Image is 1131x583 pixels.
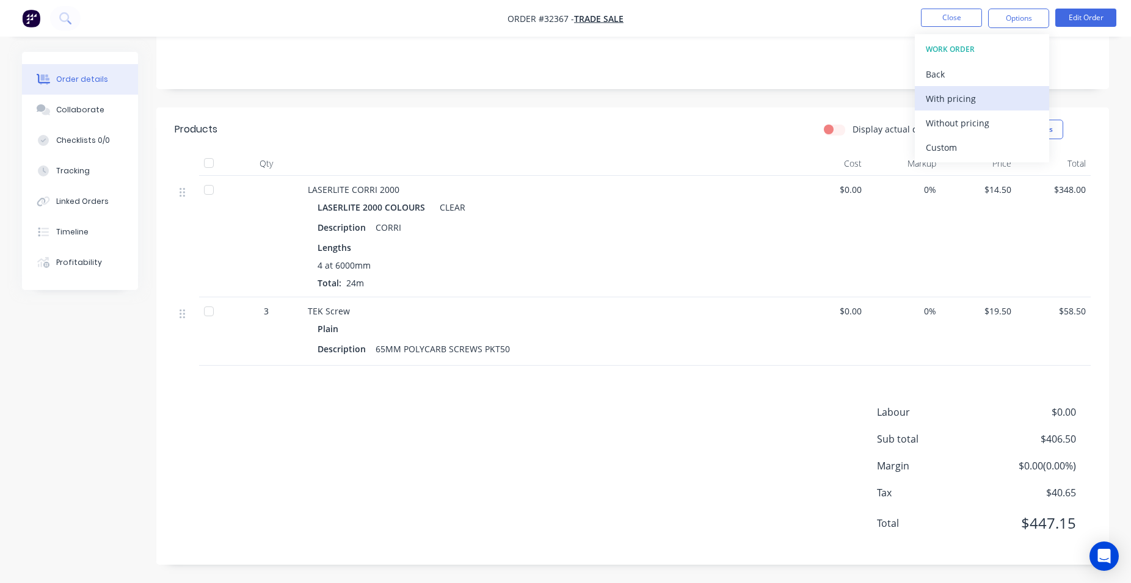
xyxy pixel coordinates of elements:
[230,151,303,176] div: Qty
[56,257,102,268] div: Profitability
[1055,9,1116,27] button: Edit Order
[915,135,1049,159] button: Custom
[926,90,1038,107] div: With pricing
[574,13,624,24] a: TRADE SALE
[308,184,399,195] span: LASERLITE CORRI 2000
[988,9,1049,28] button: Options
[986,485,1076,500] span: $40.65
[22,156,138,186] button: Tracking
[926,65,1038,83] div: Back
[915,62,1049,86] button: Back
[1016,151,1091,176] div: Total
[915,110,1049,135] button: Without pricing
[507,13,574,24] span: Order #32367 -
[946,183,1011,196] span: $14.50
[318,259,371,272] span: 4 at 6000mm
[926,139,1038,156] div: Custom
[921,9,982,27] button: Close
[853,123,954,136] label: Display actual quantities
[986,405,1076,419] span: $0.00
[22,247,138,278] button: Profitability
[318,340,371,358] div: Description
[877,516,986,530] span: Total
[318,198,430,216] div: LASERLITE 2000 COLOURS
[915,86,1049,110] button: With pricing
[871,183,937,196] span: 0%
[867,151,942,176] div: Markup
[941,151,1016,176] div: Price
[1021,305,1086,317] span: $58.50
[318,277,341,289] span: Total:
[56,104,104,115] div: Collaborate
[796,305,862,317] span: $0.00
[877,458,986,473] span: Margin
[56,196,109,207] div: Linked Orders
[308,305,350,317] span: TEK Screw
[877,485,986,500] span: Tax
[318,219,371,236] div: Description
[56,74,108,85] div: Order details
[22,125,138,156] button: Checklists 0/0
[175,122,217,137] div: Products
[796,183,862,196] span: $0.00
[877,405,986,419] span: Labour
[1089,541,1119,571] div: Open Intercom Messenger
[791,151,867,176] div: Cost
[986,458,1076,473] span: $0.00 ( 0.00 %)
[1021,183,1086,196] span: $348.00
[56,135,110,146] div: Checklists 0/0
[22,217,138,247] button: Timeline
[22,64,138,95] button: Order details
[22,9,40,27] img: Factory
[22,95,138,125] button: Collaborate
[926,42,1038,57] div: WORK ORDER
[264,305,269,317] span: 3
[341,277,369,289] span: 24m
[986,512,1076,534] span: $447.15
[435,198,465,216] div: CLEAR
[318,241,351,254] span: Lengths
[871,305,937,317] span: 0%
[22,186,138,217] button: Linked Orders
[56,226,89,237] div: Timeline
[318,320,343,338] div: Plain
[877,432,986,446] span: Sub total
[56,165,90,176] div: Tracking
[946,305,1011,317] span: $19.50
[915,37,1049,62] button: WORK ORDER
[371,340,515,358] div: 65MM POLYCARB SCREWS PKT50
[926,114,1038,132] div: Without pricing
[371,219,406,236] div: CORRI
[986,432,1076,446] span: $406.50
